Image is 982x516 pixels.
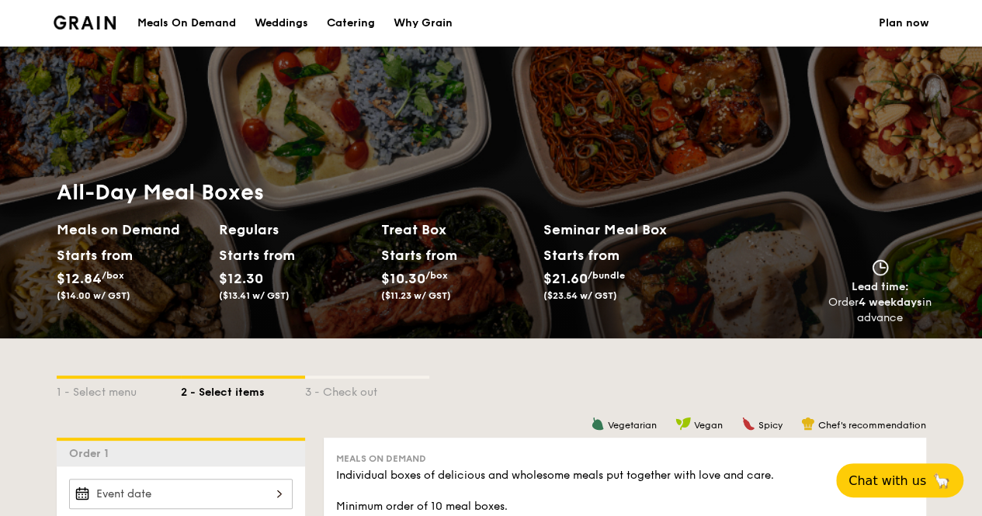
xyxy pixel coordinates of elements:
[181,379,305,400] div: 2 - Select items
[818,420,926,431] span: Chef's recommendation
[54,16,116,29] a: Logotype
[336,468,914,514] div: Individual boxes of delicious and wholesome meals put together with love and care. Minimum order ...
[425,270,448,281] span: /box
[57,244,126,267] div: Starts from
[869,259,892,276] img: icon-clock.2db775ea.svg
[219,219,369,241] h2: Regulars
[801,417,815,431] img: icon-chef-hat.a58ddaea.svg
[836,463,963,497] button: Chat with us🦙
[852,280,909,293] span: Lead time:
[543,244,619,267] div: Starts from
[219,270,263,287] span: $12.30
[608,420,657,431] span: Vegetarian
[57,290,130,301] span: ($14.00 w/ GST)
[69,447,115,460] span: Order 1
[336,453,426,464] span: Meals on Demand
[932,472,951,490] span: 🦙
[758,420,782,431] span: Spicy
[219,244,288,267] div: Starts from
[848,473,926,488] span: Chat with us
[381,270,425,287] span: $10.30
[219,290,290,301] span: ($13.41 w/ GST)
[828,295,932,326] div: Order in advance
[381,244,450,267] div: Starts from
[543,219,706,241] h2: Seminar Meal Box
[694,420,723,431] span: Vegan
[543,290,617,301] span: ($23.54 w/ GST)
[381,290,451,301] span: ($11.23 w/ GST)
[588,270,625,281] span: /bundle
[543,270,588,287] span: $21.60
[57,178,706,206] h1: All-Day Meal Boxes
[675,417,691,431] img: icon-vegan.f8ff3823.svg
[57,219,206,241] h2: Meals on Demand
[859,296,922,309] strong: 4 weekdays
[381,219,531,241] h2: Treat Box
[69,479,293,509] input: Event date
[102,270,124,281] span: /box
[54,16,116,29] img: Grain
[57,270,102,287] span: $12.84
[305,379,429,400] div: 3 - Check out
[57,379,181,400] div: 1 - Select menu
[741,417,755,431] img: icon-spicy.37a8142b.svg
[591,417,605,431] img: icon-vegetarian.fe4039eb.svg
